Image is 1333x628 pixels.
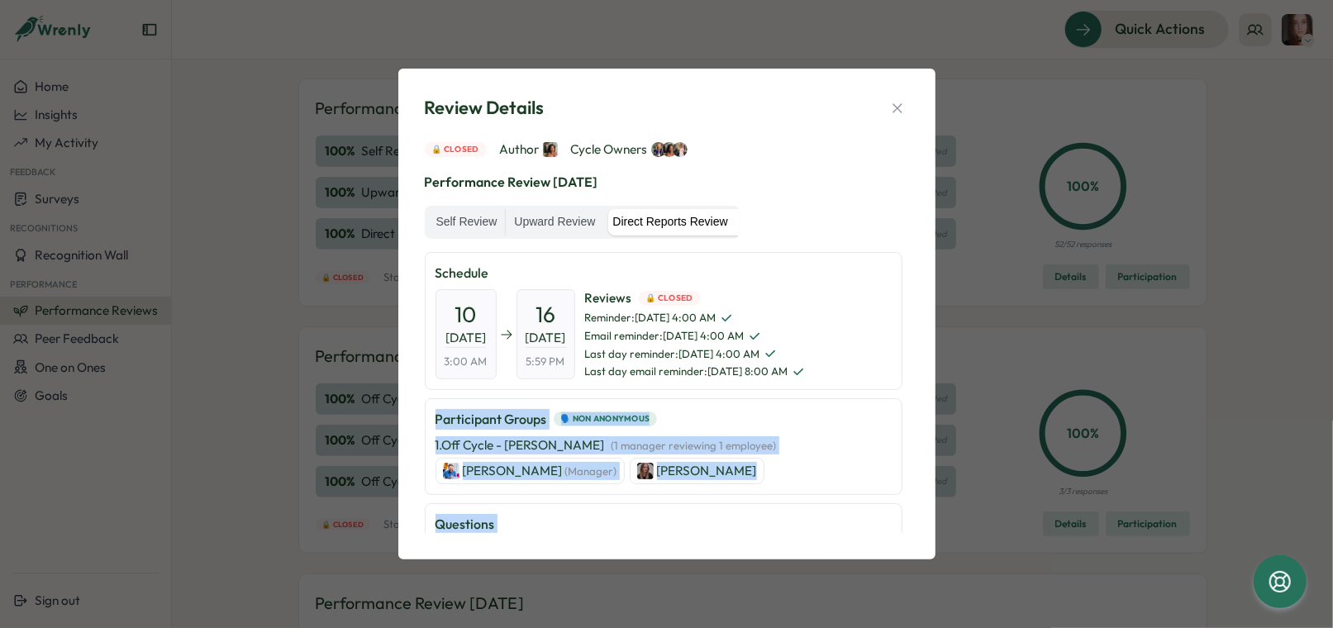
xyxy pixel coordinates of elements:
[463,462,617,480] p: [PERSON_NAME]
[445,354,488,369] span: 3:00 AM
[571,140,688,159] span: Cycle Owners
[630,458,764,484] a: Aimee Weston[PERSON_NAME]
[432,143,479,156] span: 🔒 Closed
[585,311,805,326] span: Reminder : [DATE] 4:00 AM
[445,329,486,348] span: [DATE]
[436,514,892,535] p: Questions
[585,289,805,307] span: Reviews
[428,209,506,235] label: Self Review
[585,364,805,379] span: Last day email reminder : [DATE] 8:00 AM
[565,464,617,478] span: (Manager)
[662,142,677,157] img: Viveca Riley
[673,142,688,157] img: Hannah Saunders
[585,347,805,362] span: Last day reminder : [DATE] 4:00 AM
[436,409,547,430] p: Participant Groups
[526,354,565,369] span: 5:59 PM
[646,292,693,305] span: 🔒 Closed
[425,172,909,193] p: Performance Review [DATE]
[425,95,545,121] span: Review Details
[436,263,892,283] p: Schedule
[526,329,566,348] span: [DATE]
[561,412,650,426] span: 🗣️ Non Anonymous
[436,436,777,454] p: 1 . Off Cycle - [PERSON_NAME]
[455,300,477,329] span: 10
[637,463,654,479] img: Aimee Weston
[651,142,666,157] img: Hanna Smith
[536,300,555,329] span: 16
[543,142,558,157] img: Viveca Riley
[500,140,558,159] span: Author
[436,458,625,484] a: Paul Hemsley[PERSON_NAME] (Manager)
[657,462,757,480] p: [PERSON_NAME]
[506,209,603,235] label: Upward Review
[604,209,736,235] label: Direct Reports Review
[443,463,459,479] img: Paul Hemsley
[585,329,805,344] span: Email reminder : [DATE] 4:00 AM
[612,439,777,452] span: ( 1 manager reviewing 1 employee )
